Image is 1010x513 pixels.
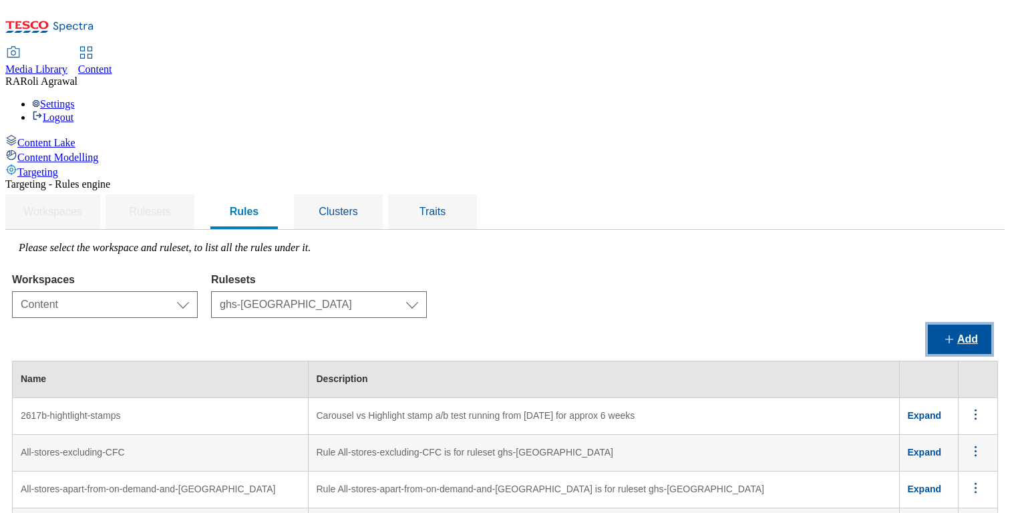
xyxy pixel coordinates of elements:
span: RA [5,75,20,87]
svg: menus [967,480,984,496]
a: Content Lake [5,134,1005,149]
a: Logout [32,112,73,123]
a: Content [78,47,112,75]
span: Targeting [17,166,58,178]
div: Targeting - Rules engine [5,178,1005,190]
label: Please select the workspace and ruleset, to list all the rules under it. [19,242,311,253]
th: Description [308,361,899,398]
span: Traits [419,206,446,217]
td: All-stores-excluding-CFC [13,435,309,472]
a: Media Library [5,47,67,75]
span: Media Library [5,63,67,75]
span: Clusters [319,206,358,217]
td: All-stores-apart-from-on-demand-and-[GEOGRAPHIC_DATA] [13,472,309,508]
svg: menus [967,443,984,460]
td: Rule All-stores-excluding-CFC is for ruleset ghs-[GEOGRAPHIC_DATA] [308,435,899,472]
td: 2617b-hightlight-stamps [13,398,309,435]
svg: menus [967,406,984,423]
button: Add [928,325,991,354]
span: Expand [908,447,942,458]
span: Expand [908,484,942,494]
span: Content Lake [17,137,75,148]
a: Content Modelling [5,149,1005,164]
label: Rulesets [211,274,427,286]
span: Rules [230,206,259,217]
label: Workspaces [12,274,198,286]
span: Expand [908,410,942,421]
td: Rule All-stores-apart-from-on-demand-and-[GEOGRAPHIC_DATA] is for ruleset ghs-[GEOGRAPHIC_DATA] [308,472,899,508]
span: Content [78,63,112,75]
a: Targeting [5,164,1005,178]
span: Content Modelling [17,152,98,163]
span: Roli Agrawal [20,75,77,87]
th: Name [13,361,309,398]
a: Settings [32,98,75,110]
td: Carousel vs Highlight stamp a/b test running from [DATE] for approx 6 weeks [308,398,899,435]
